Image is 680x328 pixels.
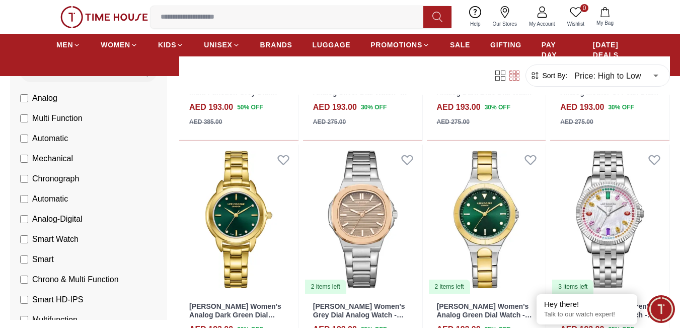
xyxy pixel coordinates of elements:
[550,145,669,295] img: Lee Cooper Women's White Dial Analog Watch - LC08033.320
[525,20,559,28] span: My Account
[450,40,470,50] span: SALE
[32,274,119,286] span: Chrono & Multi Function
[427,145,546,295] a: Lee Cooper Women's Analog Green Dial Watch - LC07999.2702 items left
[550,145,669,295] a: Lee Cooper Women's White Dial Analog Watch - LC08033.3203 items left
[260,40,292,50] span: BRANDS
[542,36,573,74] a: PAY DAY SALE
[32,153,73,165] span: Mechanical
[20,316,28,324] input: Multifunction
[158,36,184,54] a: KIDS
[490,40,521,50] span: GIFTING
[32,253,54,266] span: Smart
[450,36,470,54] a: SALE
[580,4,588,12] span: 0
[20,276,28,284] input: Chrono & Multi Function
[544,299,630,309] div: Hey there!
[20,215,28,223] input: Analog-Digital
[20,195,28,203] input: Automatic
[490,36,521,54] a: GIFTING
[563,20,588,28] span: Wishlist
[305,280,346,294] div: 2 items left
[592,19,618,27] span: My Bag
[20,235,28,243] input: Smart Watch
[437,101,481,113] h4: AED 193.00
[60,6,148,28] img: ...
[560,117,593,126] div: AED 275.00
[20,94,28,102] input: Analog
[20,114,28,122] input: Multi Function
[313,117,346,126] div: AED 275.00
[32,133,68,145] span: Automatic
[487,4,523,30] a: Our Stores
[370,36,430,54] a: PROMOTIONS
[590,5,620,29] button: My Bag
[593,36,624,64] a: [DATE] DEALS
[204,36,240,54] a: UNISEX
[466,20,485,28] span: Help
[32,173,79,185] span: Chronograph
[544,310,630,319] p: Talk to our watch expert!
[56,40,73,50] span: MEN
[158,40,176,50] span: KIDS
[20,175,28,183] input: Chronograph
[179,145,298,295] img: Lee Cooper Women's Analog Dark Green Dial Watch - LC08024.170
[427,145,546,295] img: Lee Cooper Women's Analog Green Dial Watch - LC07999.270
[464,4,487,30] a: Help
[530,71,567,81] button: Sort By:
[313,302,405,327] a: [PERSON_NAME] Women's Grey Dial Analog Watch - LC08017.560
[485,103,510,112] span: 30 % OFF
[32,233,79,245] span: Smart Watch
[429,280,470,294] div: 2 items left
[20,155,28,163] input: Mechanical
[370,40,422,50] span: PROMOTIONS
[32,193,68,205] span: Automatic
[32,213,83,225] span: Analog-Digital
[189,117,222,126] div: AED 385.00
[593,40,624,60] span: [DATE] DEALS
[647,295,675,323] div: Chat Widget
[313,36,351,54] a: LUGGAGE
[437,302,532,327] a: [PERSON_NAME] Women's Analog Green Dial Watch - LC07999.270
[56,36,81,54] a: MEN
[542,40,573,70] span: PAY DAY SALE
[437,117,470,126] div: AED 275.00
[32,314,78,326] span: Multifunction
[20,255,28,264] input: Smart
[20,296,28,304] input: Smart HD-IPS
[204,40,232,50] span: UNISEX
[552,280,593,294] div: 3 items left
[32,112,83,124] span: Multi Function
[189,302,281,327] a: [PERSON_NAME] Women's Analog Dark Green Dial Watch - LC08024.170
[561,4,590,30] a: 0Wishlist
[32,294,83,306] span: Smart HD-IPS
[361,103,387,112] span: 30 % OFF
[20,135,28,143] input: Automatic
[303,145,422,295] a: Lee Cooper Women's Grey Dial Analog Watch - LC08017.5602 items left
[560,101,604,113] h4: AED 193.00
[540,71,567,81] span: Sort By:
[608,103,634,112] span: 30 % OFF
[313,40,351,50] span: LUGGAGE
[303,145,422,295] img: Lee Cooper Women's Grey Dial Analog Watch - LC08017.560
[489,20,521,28] span: Our Stores
[101,36,138,54] a: WOMEN
[567,61,665,90] div: Price: High to Low
[313,101,357,113] h4: AED 193.00
[101,40,130,50] span: WOMEN
[32,92,57,104] span: Analog
[260,36,292,54] a: BRANDS
[237,103,263,112] span: 50 % OFF
[189,101,233,113] h4: AED 193.00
